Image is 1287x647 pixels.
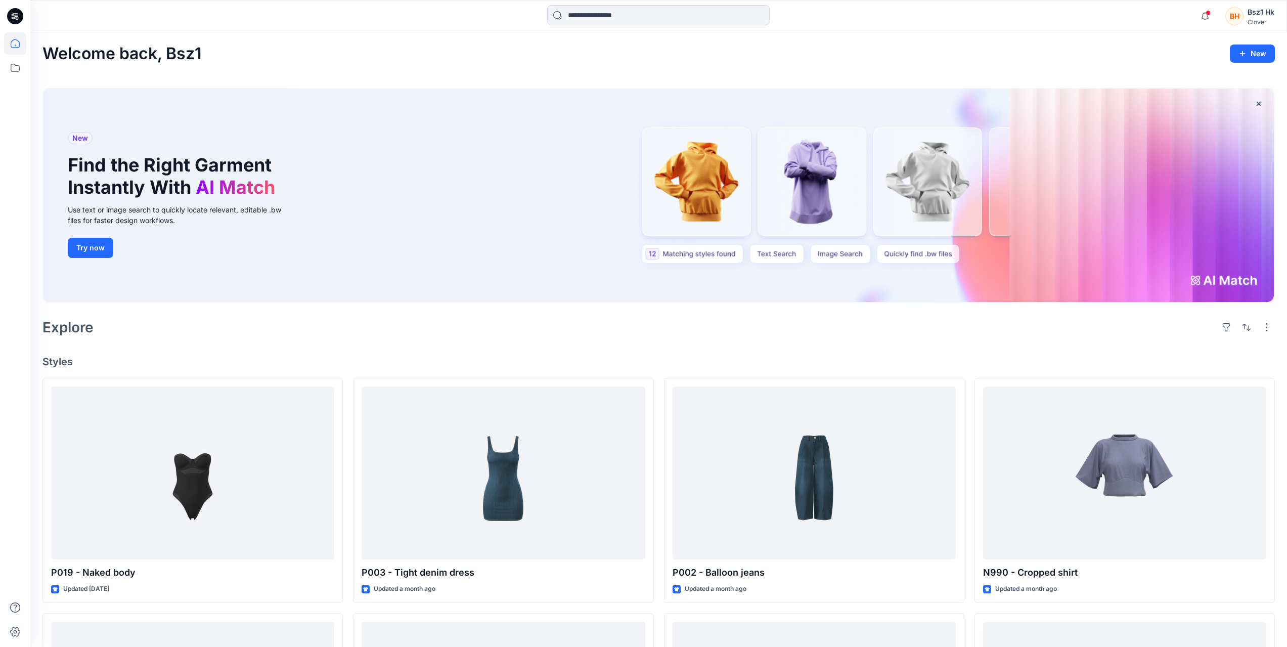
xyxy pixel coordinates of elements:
p: Updated a month ago [685,584,746,594]
div: Bsz1 Hk [1248,6,1274,18]
h2: Welcome back, Bsz1 [42,45,202,63]
a: N990 - Cropped shirt [983,386,1266,560]
button: New [1230,45,1275,63]
p: P002 - Balloon jeans [673,566,956,580]
h2: Explore [42,319,94,335]
div: BH [1225,7,1244,25]
a: P003 - Tight denim dress [362,386,645,560]
p: Updated a month ago [374,584,435,594]
p: N990 - Cropped shirt [983,566,1266,580]
p: P003 - Tight denim dress [362,566,645,580]
p: P019 - Naked body [51,566,334,580]
p: Updated [DATE] [63,584,109,594]
div: Clover [1248,18,1274,26]
a: P002 - Balloon jeans [673,386,956,560]
span: New [72,132,88,144]
button: Try now [68,238,113,258]
h1: Find the Right Garment Instantly With [68,154,280,198]
h4: Styles [42,356,1275,368]
span: AI Match [196,176,275,198]
p: Updated a month ago [995,584,1057,594]
a: P019 - Naked body [51,386,334,560]
div: Use text or image search to quickly locate relevant, editable .bw files for faster design workflows. [68,204,295,226]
